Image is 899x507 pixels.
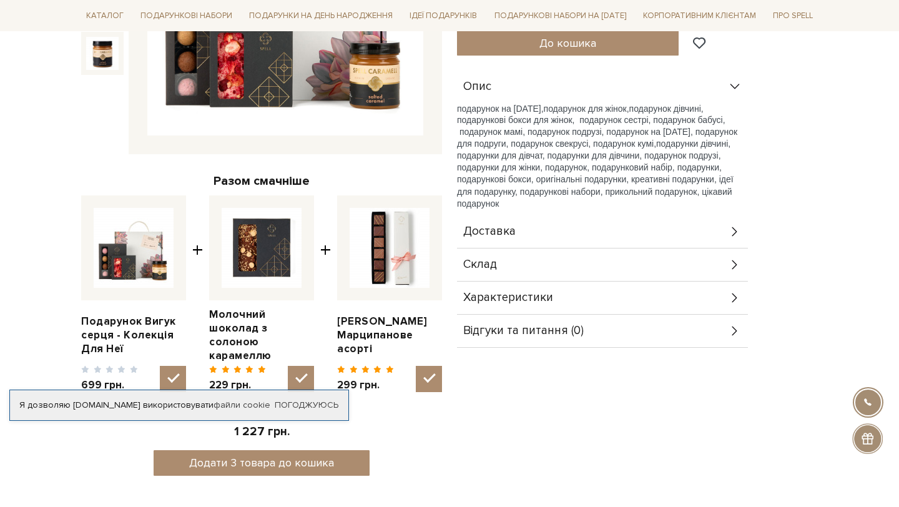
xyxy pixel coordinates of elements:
[81,378,138,392] span: 699 грн.
[209,378,266,392] span: 229 грн.
[214,400,270,410] a: файли cookie
[457,104,544,114] span: подарунок на [DATE],
[463,292,553,303] span: Характеристики
[457,31,679,56] button: До кошика
[10,400,348,411] div: Я дозволяю [DOMAIN_NAME] використовувати
[768,6,818,26] a: Про Spell
[544,104,629,114] span: подарунок для жінок,
[489,5,631,26] a: Подарункові набори на [DATE]
[222,208,302,288] img: Молочний шоколад з солоною карамеллю
[539,36,596,50] span: До кошика
[463,81,491,92] span: Опис
[350,208,430,288] img: Пенал цукерок Марципанове асорті
[337,378,394,392] span: 299 грн.
[81,315,186,356] a: Подарунок Вигук серця - Колекція Для Неї
[234,425,290,439] span: 1 227 грн.
[192,195,203,392] span: +
[154,450,370,476] button: Додати 3 товара до кошика
[405,6,482,26] a: Ідеї подарунків
[337,315,442,356] a: [PERSON_NAME] Марципанове асорті
[135,6,237,26] a: Подарункові набори
[457,139,734,209] span: подарунки дівчині, подарунки для дівчат, подарунки для дівчини, подарунок подрузі, подарунки для ...
[244,6,398,26] a: Подарунки на День народження
[81,6,129,26] a: Каталог
[463,226,516,237] span: Доставка
[94,208,174,288] img: Подарунок Вигук серця - Колекція Для Неї
[320,195,331,392] span: +
[463,325,584,337] span: Відгуки та питання (0)
[81,173,442,189] div: Разом смачніше
[86,37,119,69] img: Подарунок Вигук серця
[457,104,737,149] span: подарунок дівчині, подарункові бокси для жінок, подарунок сестрі, подарунок бабусі, подарунок мам...
[463,259,497,270] span: Склад
[275,400,338,411] a: Погоджуюсь
[638,5,761,26] a: Корпоративним клієнтам
[209,308,314,363] a: Молочний шоколад з солоною карамеллю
